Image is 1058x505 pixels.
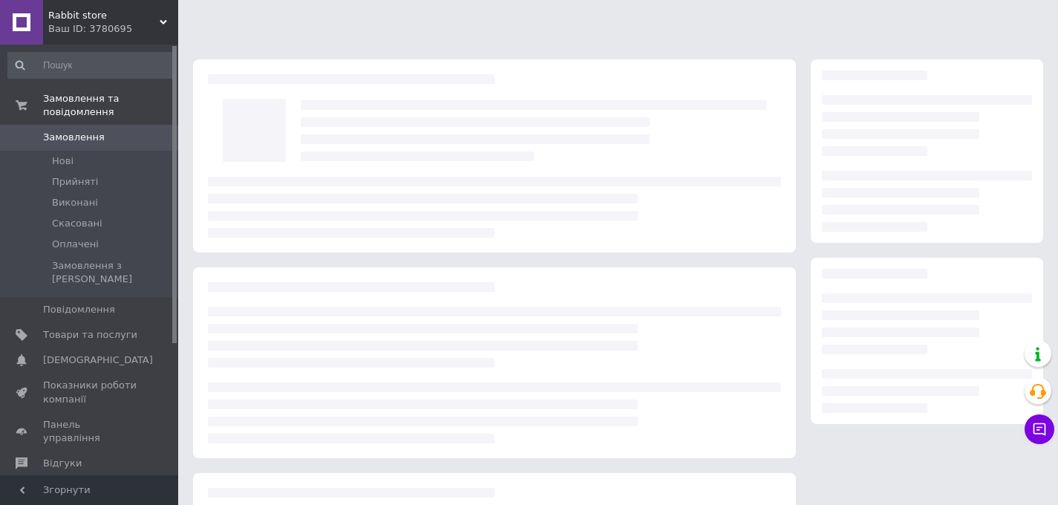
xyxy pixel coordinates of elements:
span: Замовлення [43,131,105,144]
span: Прийняті [52,175,98,189]
div: Ваш ID: 3780695 [48,22,178,36]
span: Замовлення та повідомлення [43,92,178,119]
span: Товари та послуги [43,328,137,342]
span: Повідомлення [43,303,115,316]
span: Показники роботи компанії [43,379,137,405]
input: Пошук [7,52,175,79]
span: [DEMOGRAPHIC_DATA] [43,353,153,367]
span: Панель управління [43,418,137,445]
span: Оплачені [52,238,99,251]
span: Скасовані [52,217,102,230]
span: Відгуки [43,457,82,470]
span: Виконані [52,196,98,209]
span: Замовлення з [PERSON_NAME] [52,259,174,286]
span: Нові [52,154,74,168]
span: Rabbit store [48,9,160,22]
button: Чат з покупцем [1025,414,1054,444]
